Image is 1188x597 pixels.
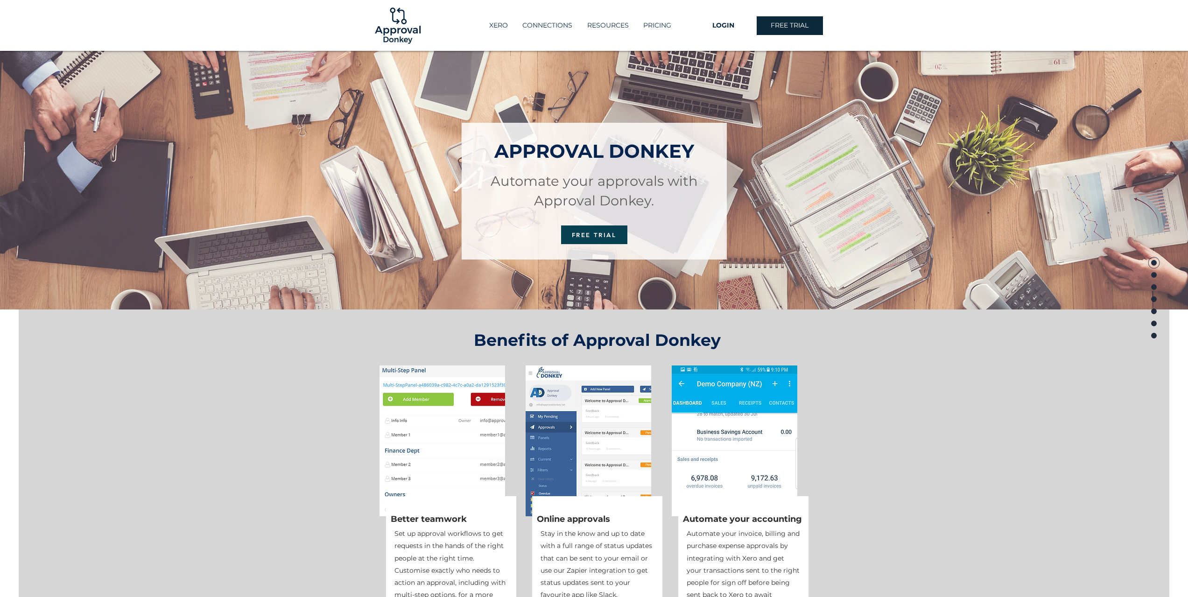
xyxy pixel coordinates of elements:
p: PRICING [639,18,676,33]
a: XERO [482,18,515,33]
nav: Site [470,18,690,33]
span: Online approvals [537,514,610,524]
img: Dashboard info_ad.net.PNG [526,365,651,516]
a: FREE TRIAL [757,16,823,35]
span: APPROVAL DONKEY [494,140,694,162]
span: FREE TRIAL [572,231,617,239]
p: XERO [485,18,513,33]
a: PRICING [636,18,679,33]
span: LOGIN [712,21,734,30]
span: Better teamwork [391,514,467,524]
p: RESOURCES [583,18,633,33]
span: Automate your accounting [683,514,802,524]
span: FREE TRIAL [771,21,808,30]
img: Screenshot_20170731-211026.png [672,365,797,516]
img: Logo-01.png [373,0,423,51]
a: FREE TRIAL [561,225,627,244]
nav: Page [1147,257,1160,341]
a: CONNECTIONS [515,18,580,33]
img: Step Panel Members.PNG [380,365,505,516]
a: LOGIN [690,16,757,35]
div: RESOURCES [580,18,636,33]
span: Automate your approvals with Approval Donkey. [491,173,698,209]
span: Benefits of Approval Donkey [474,330,721,350]
p: CONNECTIONS [518,18,577,33]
